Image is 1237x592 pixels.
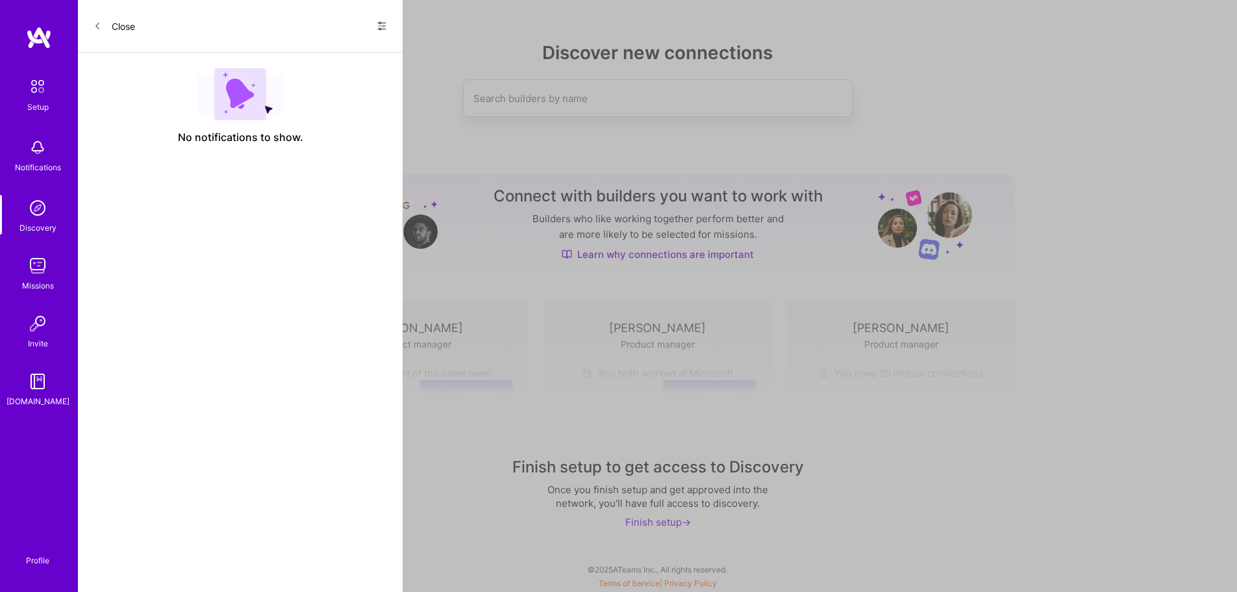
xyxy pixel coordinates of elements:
span: No notifications to show. [178,131,303,144]
div: [DOMAIN_NAME] [6,394,69,408]
div: Missions [22,279,54,292]
div: Notifications [15,161,61,174]
img: bell [25,135,51,161]
div: Discovery [19,221,56,235]
a: Profile [21,540,54,566]
button: Close [94,16,135,36]
img: logo [26,26,52,49]
div: Setup [27,100,49,114]
div: Profile [26,554,49,566]
img: empty [197,68,283,120]
img: guide book [25,368,51,394]
img: setup [24,73,51,100]
img: teamwork [25,253,51,279]
img: discovery [25,195,51,221]
img: Invite [25,311,51,337]
div: Invite [28,337,48,350]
